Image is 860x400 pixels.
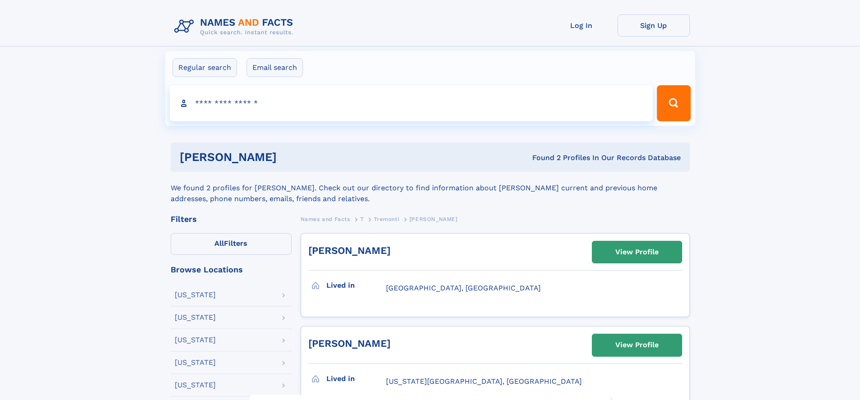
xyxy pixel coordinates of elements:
[615,335,659,355] div: View Profile
[175,359,216,366] div: [US_STATE]
[657,85,690,121] button: Search Button
[171,266,292,274] div: Browse Locations
[171,215,292,223] div: Filters
[171,14,301,39] img: Logo Names and Facts
[374,213,399,225] a: Tremonti
[360,216,364,222] span: T
[175,336,216,344] div: [US_STATE]
[409,216,458,222] span: [PERSON_NAME]
[171,172,690,204] div: We found 2 profiles for [PERSON_NAME]. Check out our directory to find information about [PERSON_...
[308,338,390,349] a: [PERSON_NAME]
[615,242,659,262] div: View Profile
[301,213,350,225] a: Names and Facts
[170,85,653,121] input: search input
[175,314,216,321] div: [US_STATE]
[175,382,216,389] div: [US_STATE]
[246,58,303,77] label: Email search
[386,284,541,292] span: [GEOGRAPHIC_DATA], [GEOGRAPHIC_DATA]
[592,334,682,356] a: View Profile
[175,291,216,299] div: [US_STATE]
[308,245,390,256] a: [PERSON_NAME]
[374,216,399,222] span: Tremonti
[326,371,386,386] h3: Lived in
[172,58,237,77] label: Regular search
[545,14,618,37] a: Log In
[326,278,386,293] h3: Lived in
[404,153,681,163] div: Found 2 Profiles In Our Records Database
[171,233,292,255] label: Filters
[592,241,682,263] a: View Profile
[360,213,364,225] a: T
[618,14,690,37] a: Sign Up
[386,377,582,386] span: [US_STATE][GEOGRAPHIC_DATA], [GEOGRAPHIC_DATA]
[180,152,404,163] h1: [PERSON_NAME]
[214,239,224,248] span: All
